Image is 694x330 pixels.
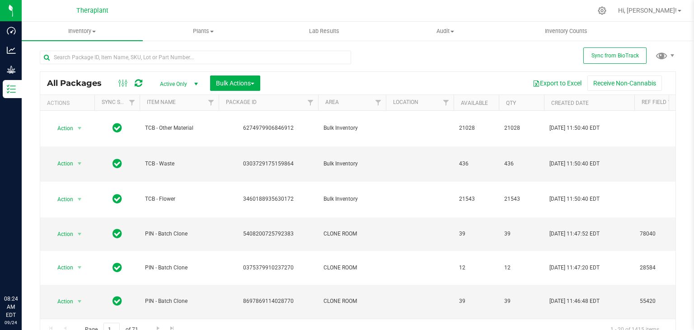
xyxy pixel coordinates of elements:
[533,27,600,35] span: Inventory Counts
[49,228,74,240] span: Action
[204,95,219,110] a: Filter
[549,160,600,168] span: [DATE] 11:50:40 EDT
[22,27,143,35] span: Inventory
[226,99,257,105] a: Package ID
[47,100,91,106] div: Actions
[459,230,493,238] span: 39
[102,99,136,105] a: Sync Status
[325,99,339,105] a: Area
[385,22,506,41] a: Audit
[504,124,539,132] span: 21028
[113,295,122,307] span: In Sync
[145,264,213,272] span: PIN - Batch Clone
[459,124,493,132] span: 21028
[461,100,488,106] a: Available
[49,122,74,135] span: Action
[324,160,380,168] span: Bulk Inventory
[147,99,176,105] a: Item Name
[324,230,380,238] span: CLONE ROOM
[217,230,319,238] div: 5408200725792383
[7,46,16,55] inline-svg: Analytics
[549,264,600,272] span: [DATE] 11:47:20 EDT
[217,297,319,306] div: 8697869114028770
[591,52,639,59] span: Sync from BioTrack
[143,27,263,35] span: Plants
[113,261,122,274] span: In Sync
[125,95,140,110] a: Filter
[74,122,85,135] span: select
[217,195,319,203] div: 3460188935630172
[47,78,111,88] span: All Packages
[371,95,386,110] a: Filter
[459,264,493,272] span: 12
[4,295,18,319] p: 08:24 AM EDT
[74,228,85,240] span: select
[506,100,516,106] a: Qty
[459,160,493,168] span: 436
[324,195,380,203] span: Bulk Inventory
[216,80,254,87] span: Bulk Actions
[504,195,539,203] span: 21543
[549,124,600,132] span: [DATE] 11:50:40 EDT
[49,295,74,308] span: Action
[527,75,587,91] button: Export to Excel
[551,100,589,106] a: Created Date
[74,261,85,274] span: select
[504,297,539,306] span: 39
[143,22,264,41] a: Plants
[583,47,647,64] button: Sync from BioTrack
[4,319,18,326] p: 09/24
[145,124,213,132] span: TCB - Other Material
[49,157,74,170] span: Action
[504,160,539,168] span: 436
[40,51,351,64] input: Search Package ID, Item Name, SKU, Lot or Part Number...
[113,122,122,134] span: In Sync
[303,95,318,110] a: Filter
[210,75,260,91] button: Bulk Actions
[49,261,74,274] span: Action
[459,195,493,203] span: 21543
[642,99,671,105] a: Ref Field 1
[504,230,539,238] span: 39
[393,99,418,105] a: Location
[76,7,108,14] span: Theraplant
[549,230,600,238] span: [DATE] 11:47:52 EDT
[264,22,385,41] a: Lab Results
[7,26,16,35] inline-svg: Dashboard
[113,157,122,170] span: In Sync
[145,230,213,238] span: PIN - Batch Clone
[459,297,493,306] span: 39
[145,195,213,203] span: TCB - Flower
[596,6,608,15] div: Manage settings
[7,65,16,74] inline-svg: Grow
[113,193,122,205] span: In Sync
[549,195,600,203] span: [DATE] 11:50:40 EDT
[145,297,213,306] span: PIN - Batch Clone
[587,75,662,91] button: Receive Non-Cannabis
[549,297,600,306] span: [DATE] 11:46:48 EDT
[217,124,319,132] div: 6274979906846912
[324,297,380,306] span: CLONE ROOM
[113,227,122,240] span: In Sync
[297,27,352,35] span: Lab Results
[49,193,74,206] span: Action
[7,85,16,94] inline-svg: Inventory
[74,193,85,206] span: select
[324,124,380,132] span: Bulk Inventory
[439,95,454,110] a: Filter
[324,264,380,272] span: CLONE ROOM
[217,160,319,168] div: 0303729175159864
[74,157,85,170] span: select
[145,160,213,168] span: TCB - Waste
[74,295,85,308] span: select
[22,22,143,41] a: Inventory
[9,258,36,285] iframe: Resource center
[618,7,677,14] span: Hi, [PERSON_NAME]!
[385,27,505,35] span: Audit
[504,264,539,272] span: 12
[506,22,627,41] a: Inventory Counts
[217,264,319,272] div: 0375379910237270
